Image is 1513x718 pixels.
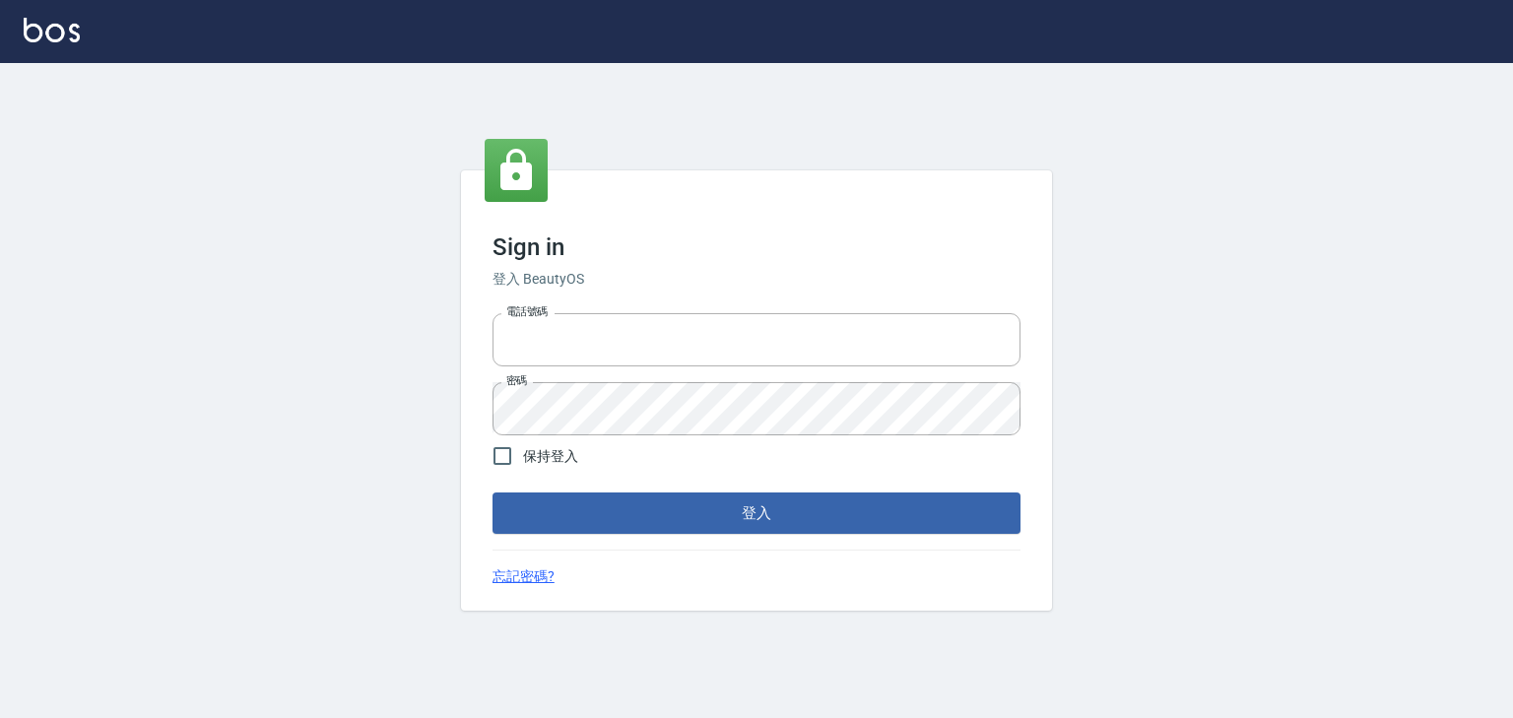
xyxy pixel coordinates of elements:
[506,373,527,388] label: 密碼
[493,492,1020,534] button: 登入
[506,304,548,319] label: 電話號碼
[493,566,555,587] a: 忘記密碼?
[493,269,1020,290] h6: 登入 BeautyOS
[493,233,1020,261] h3: Sign in
[523,446,578,467] span: 保持登入
[24,18,80,42] img: Logo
